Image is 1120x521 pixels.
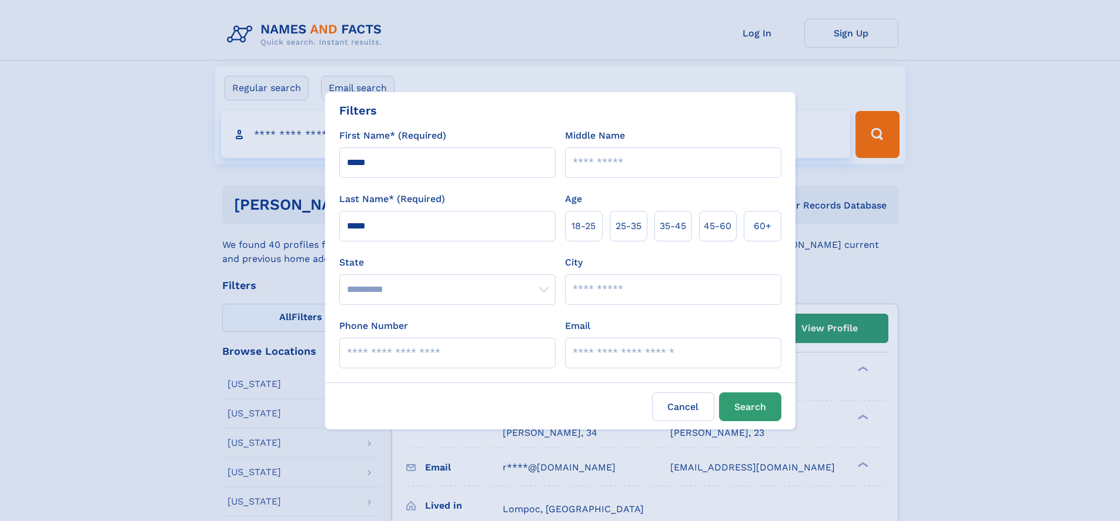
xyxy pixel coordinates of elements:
span: 18‑25 [571,219,596,233]
button: Search [719,392,781,421]
label: State [339,256,556,270]
label: Age [565,192,582,206]
label: City [565,256,583,270]
span: 60+ [754,219,771,233]
label: Phone Number [339,319,408,333]
label: Cancel [652,392,714,421]
label: Middle Name [565,129,625,143]
span: 45‑60 [704,219,731,233]
span: 35‑45 [660,219,686,233]
label: Email [565,319,590,333]
div: Filters [339,102,377,119]
label: First Name* (Required) [339,129,446,143]
label: Last Name* (Required) [339,192,445,206]
span: 25‑35 [616,219,641,233]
